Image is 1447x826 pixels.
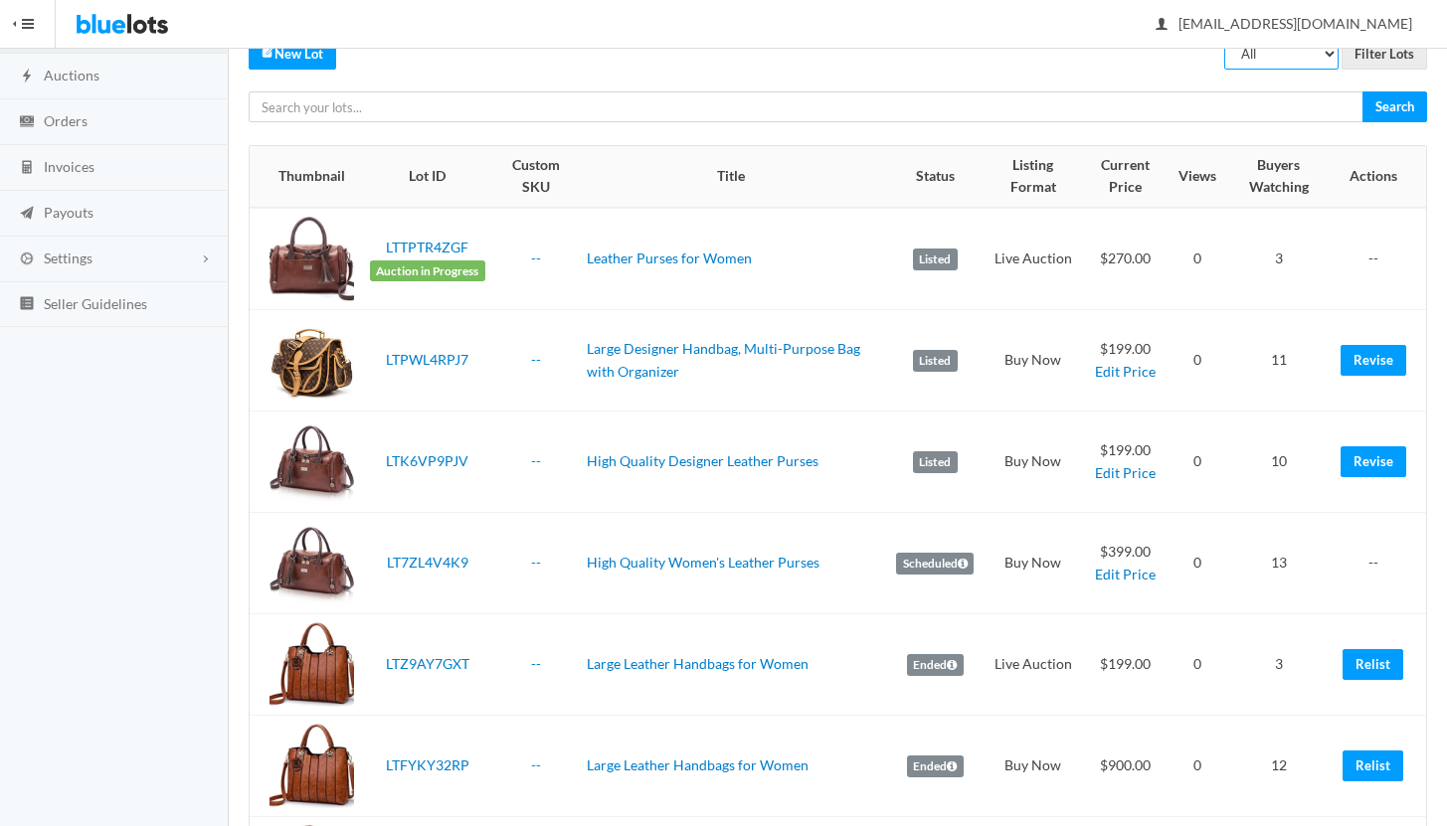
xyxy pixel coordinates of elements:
[386,452,468,469] a: LTK6VP9PJV
[1343,750,1403,781] a: Relist
[531,655,541,672] a: --
[249,91,1363,122] input: Search your lots...
[44,158,94,175] span: Invoices
[44,249,92,266] span: Settings
[1333,513,1426,614] td: --
[370,260,485,282] span: Auction in Progress
[884,146,987,208] th: Status
[17,113,37,132] ion-icon: cash
[262,46,274,59] ion-icon: create
[1362,91,1427,122] input: Search
[249,39,336,70] a: createNew Lot
[1080,614,1171,716] td: $199.00
[913,350,958,372] label: Listed
[1095,464,1156,481] a: Edit Price
[587,340,860,380] a: Large Designer Handbag, Multi-Purpose Bag with Organizer
[907,755,964,777] label: Ended
[1080,208,1171,310] td: $270.00
[44,295,147,312] span: Seller Guidelines
[1171,412,1224,513] td: 0
[913,451,958,473] label: Listed
[362,146,493,208] th: Lot ID
[1171,716,1224,817] td: 0
[17,295,37,314] ion-icon: list box
[17,159,37,178] ion-icon: calculator
[1224,146,1333,208] th: Buyers Watching
[531,756,541,773] a: --
[987,310,1080,412] td: Buy Now
[1080,146,1171,208] th: Current Price
[386,756,469,773] a: LTFYKY32RP
[587,655,809,672] a: Large Leather Handbags for Women
[1343,649,1403,680] a: Relist
[1224,614,1333,716] td: 3
[896,553,974,575] label: Scheduled
[1171,614,1224,716] td: 0
[1171,513,1224,614] td: 0
[1224,208,1333,310] td: 3
[1171,310,1224,412] td: 0
[1224,513,1333,614] td: 13
[17,68,37,86] ion-icon: flash
[1224,716,1333,817] td: 12
[1171,208,1224,310] td: 0
[587,452,818,469] a: High Quality Designer Leather Purses
[250,146,362,208] th: Thumbnail
[1224,310,1333,412] td: 11
[987,146,1080,208] th: Listing Format
[531,554,541,571] a: --
[587,554,819,571] a: High Quality Women's Leather Purses
[1341,345,1406,376] a: Revise
[1152,16,1172,35] ion-icon: person
[17,250,37,269] ion-icon: cog
[531,351,541,368] a: --
[386,351,468,368] a: LTPWL4RPJ7
[493,146,579,208] th: Custom SKU
[1341,446,1406,477] a: Revise
[44,67,99,83] span: Auctions
[987,513,1080,614] td: Buy Now
[1157,15,1412,32] span: [EMAIL_ADDRESS][DOMAIN_NAME]
[987,614,1080,716] td: Live Auction
[1095,566,1156,582] a: Edit Price
[1171,146,1224,208] th: Views
[386,655,469,672] a: LTZ9AY7GXT
[987,208,1080,310] td: Live Auction
[913,248,958,270] label: Listed
[531,249,541,266] a: --
[1333,146,1426,208] th: Actions
[587,756,809,773] a: Large Leather Handbags for Women
[907,654,964,676] label: Ended
[386,239,468,255] a: LTTPTR4ZGF
[587,249,752,266] a: Leather Purses for Women
[1080,716,1171,817] td: $900.00
[1080,513,1171,614] td: $399.00
[1333,208,1426,310] td: --
[1224,412,1333,513] td: 10
[387,554,468,571] a: LT7ZL4V4K9
[17,205,37,224] ion-icon: paper plane
[987,716,1080,817] td: Buy Now
[1342,39,1427,70] input: Filter Lots
[987,412,1080,513] td: Buy Now
[44,204,93,221] span: Payouts
[1080,412,1171,513] td: $199.00
[44,112,88,129] span: Orders
[1080,310,1171,412] td: $199.00
[531,452,541,469] a: --
[1095,363,1156,380] a: Edit Price
[579,146,884,208] th: Title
